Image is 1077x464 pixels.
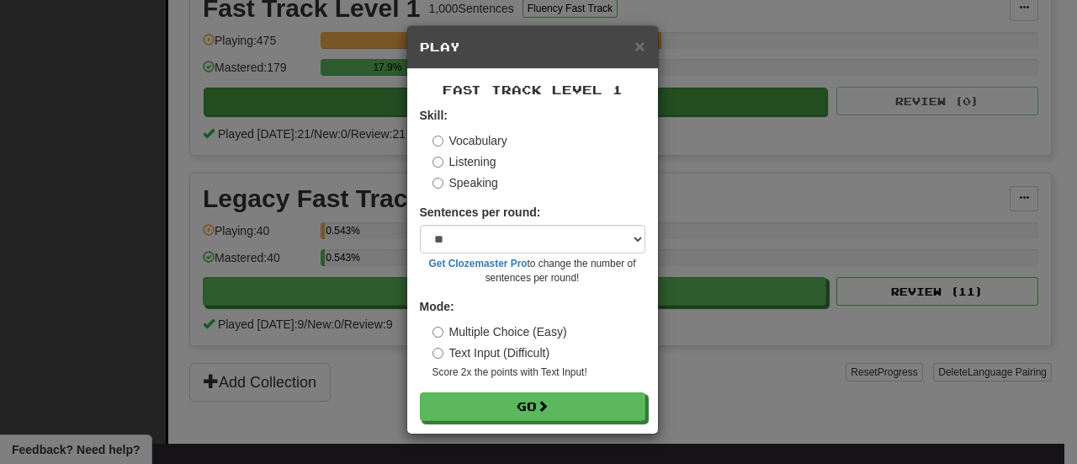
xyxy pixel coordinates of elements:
label: Sentences per round: [420,204,541,221]
button: Close [634,37,645,55]
small: Score 2x the points with Text Input ! [432,365,645,380]
label: Multiple Choice (Easy) [432,323,567,340]
a: Get Clozemaster Pro [429,258,528,269]
strong: Mode: [420,300,454,313]
span: × [634,36,645,56]
strong: Skill: [420,109,448,122]
input: Multiple Choice (Easy) [432,327,443,338]
h5: Play [420,39,645,56]
label: Speaking [432,174,498,191]
button: Go [420,392,645,421]
label: Listening [432,153,496,170]
label: Text Input (Difficult) [432,344,550,361]
input: Speaking [432,178,443,189]
input: Vocabulary [432,136,443,147]
small: to change the number of sentences per round! [420,257,645,285]
span: Fast Track Level 1 [443,83,623,97]
input: Text Input (Difficult) [432,348,443,359]
label: Vocabulary [432,132,507,149]
input: Listening [432,157,443,168]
